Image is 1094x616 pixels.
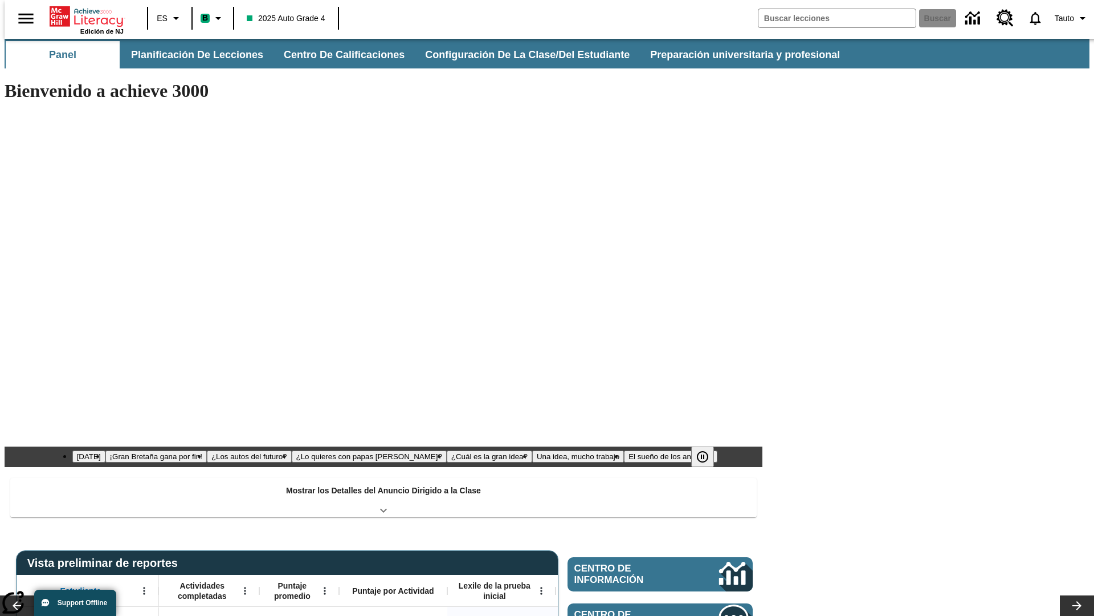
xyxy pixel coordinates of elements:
[990,3,1020,34] a: Centro de recursos, Se abrirá en una pestaña nueva.
[122,41,272,68] button: Planificación de lecciones
[5,39,1089,68] div: Subbarra de navegación
[236,582,254,599] button: Abrir menú
[416,41,639,68] button: Configuración de la clase/del estudiante
[533,582,550,599] button: Abrir menú
[27,557,183,570] span: Vista preliminar de reportes
[1055,13,1074,25] span: Tauto
[10,478,757,517] div: Mostrar los Detalles del Anuncio Dirigido a la Clase
[165,581,240,601] span: Actividades completadas
[453,581,536,601] span: Lexile de la prueba inicial
[202,11,208,25] span: B
[758,9,916,27] input: Buscar campo
[72,451,105,463] button: Diapositiva 1 Día del Trabajo
[691,447,714,467] button: Pausar
[6,41,120,68] button: Panel
[1060,595,1094,616] button: Carrusel de lecciones, seguir
[207,451,292,463] button: Diapositiva 3 ¿Los autos del futuro?
[958,3,990,34] a: Centro de información
[286,485,481,497] p: Mostrar los Detalles del Anuncio Dirigido a la Clase
[1050,8,1094,29] button: Perfil/Configuración
[624,451,717,463] button: Diapositiva 7 El sueño de los animales
[80,28,124,35] span: Edición de NJ
[247,13,325,25] span: 2025 Auto Grade 4
[691,447,725,467] div: Pausar
[9,2,43,35] button: Abrir el menú lateral
[574,563,681,586] span: Centro de información
[5,80,762,102] h1: Bienvenido a achieve 3000
[152,8,188,29] button: Lenguaje: ES, Selecciona un idioma
[157,13,168,25] span: ES
[1020,3,1050,33] a: Notificaciones
[105,451,207,463] button: Diapositiva 2 ¡Gran Bretaña gana por fin!
[60,586,101,596] span: Estudiante
[532,451,624,463] button: Diapositiva 6 Una idea, mucho trabajo
[136,582,153,599] button: Abrir menú
[265,581,320,601] span: Puntaje promedio
[50,5,124,28] a: Portada
[316,582,333,599] button: Abrir menú
[50,4,124,35] div: Portada
[641,41,849,68] button: Preparación universitaria y profesional
[568,557,753,591] a: Centro de información
[196,8,230,29] button: Boost El color de la clase es verde menta. Cambiar el color de la clase.
[352,586,434,596] span: Puntaje por Actividad
[34,590,116,616] button: Support Offline
[275,41,414,68] button: Centro de calificaciones
[5,41,850,68] div: Subbarra de navegación
[292,451,447,463] button: Diapositiva 4 ¿Lo quieres con papas fritas?
[58,599,107,607] span: Support Offline
[447,451,532,463] button: Diapositiva 5 ¿Cuál es la gran idea?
